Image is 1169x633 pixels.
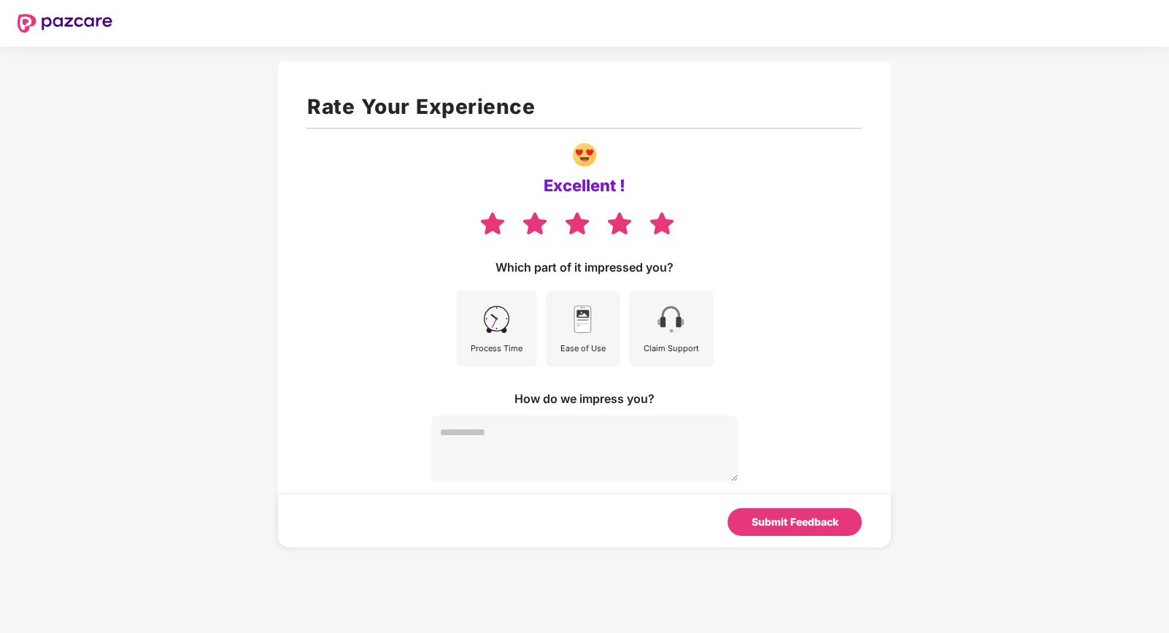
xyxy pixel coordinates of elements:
img: svg+xml;base64,PHN2ZyB4bWxucz0iaHR0cDovL3d3dy53My5vcmcvMjAwMC9zdmciIHdpZHRoPSIzOCIgaGVpZ2h0PSIzNS... [606,210,633,236]
img: svg+xml;base64,PHN2ZyB4bWxucz0iaHR0cDovL3d3dy53My5vcmcvMjAwMC9zdmciIHdpZHRoPSIzOCIgaGVpZ2h0PSIzNS... [521,210,549,236]
img: New Pazcare Logo [18,14,112,33]
div: Which part of it impressed you? [495,259,674,275]
div: Claim Support [644,342,699,355]
div: Ease of Use [560,342,606,355]
img: svg+xml;base64,PHN2ZyB4bWxucz0iaHR0cDovL3d3dy53My5vcmcvMjAwMC9zdmciIHdpZHRoPSI0NSIgaGVpZ2h0PSI0NS... [566,303,599,336]
img: svg+xml;base64,PHN2ZyB4bWxucz0iaHR0cDovL3d3dy53My5vcmcvMjAwMC9zdmciIHdpZHRoPSI0NSIgaGVpZ2h0PSI0NS... [655,303,687,336]
img: svg+xml;base64,PHN2ZyB4bWxucz0iaHR0cDovL3d3dy53My5vcmcvMjAwMC9zdmciIHdpZHRoPSIzOCIgaGVpZ2h0PSIzNS... [648,210,676,236]
img: svg+xml;base64,PHN2ZyBpZD0iR3JvdXBfNDI1NDUiIGRhdGEtbmFtZT0iR3JvdXAgNDI1NDUiIHhtbG5zPSJodHRwOi8vd3... [573,143,596,166]
img: svg+xml;base64,PHN2ZyB4bWxucz0iaHR0cDovL3d3dy53My5vcmcvMjAwMC9zdmciIHdpZHRoPSIzOCIgaGVpZ2h0PSIzNS... [563,210,591,236]
div: Process Time [471,342,522,355]
div: Submit Feedback [752,514,838,530]
img: svg+xml;base64,PHN2ZyB4bWxucz0iaHR0cDovL3d3dy53My5vcmcvMjAwMC9zdmciIHdpZHRoPSIzOCIgaGVpZ2h0PSIzNS... [479,210,506,236]
div: How do we impress you? [514,391,655,407]
img: svg+xml;base64,PHN2ZyB4bWxucz0iaHR0cDovL3d3dy53My5vcmcvMjAwMC9zdmciIHdpZHRoPSI0NSIgaGVpZ2h0PSI0NS... [480,303,513,336]
div: Excellent ! [544,175,625,196]
h1: Rate Your Experience [307,91,862,123]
